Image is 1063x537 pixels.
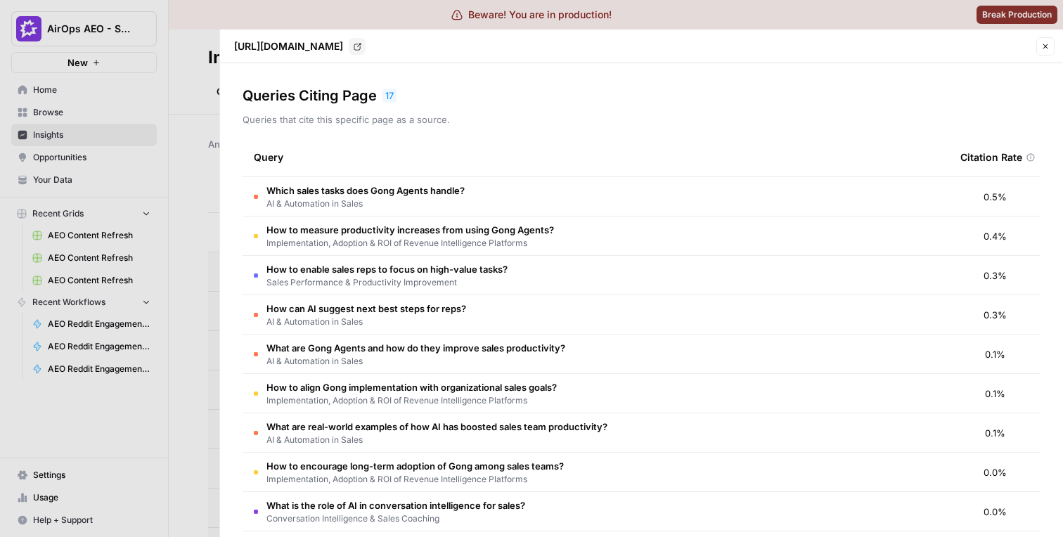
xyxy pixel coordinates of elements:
[266,223,554,237] span: How to measure productivity increases from using Gong Agents?
[985,387,1005,401] span: 0.1%
[984,229,1007,243] span: 0.4%
[960,150,1022,164] span: Citation Rate
[985,426,1005,440] span: 0.1%
[349,38,366,55] a: Go to page https://www.gong.io/blog/ai-sales-task-prioritization/
[266,459,564,473] span: How to encourage long-term adoption of Gong among sales teams?
[266,316,466,328] span: AI & Automation in Sales
[266,512,525,525] span: Conversation Intelligence & Sales Coaching
[984,190,1007,204] span: 0.5%
[266,183,465,198] span: Which sales tasks does Gong Agents handle?
[243,112,1041,127] p: Queries that cite this specific page as a source.
[266,355,565,368] span: AI & Automation in Sales
[984,465,1007,479] span: 0.0%
[382,89,397,103] div: 17
[266,394,557,407] span: Implementation, Adoption & ROI of Revenue Intelligence Platforms
[266,498,525,512] span: What is the role of AI in conversation intelligence for sales?
[984,308,1007,322] span: 0.3%
[266,198,465,210] span: AI & Automation in Sales
[266,420,607,434] span: What are real-world examples of how AI has boosted sales team productivity?
[266,276,508,289] span: Sales Performance & Productivity Improvement
[243,86,377,105] h3: Queries Citing Page
[234,39,343,53] p: [URL][DOMAIN_NAME]
[984,505,1007,519] span: 0.0%
[266,341,565,355] span: What are Gong Agents and how do they improve sales productivity?
[266,302,466,316] span: How can AI suggest next best steps for reps?
[984,268,1007,283] span: 0.3%
[254,138,938,176] div: Query
[266,473,564,486] span: Implementation, Adoption & ROI of Revenue Intelligence Platforms
[266,237,554,250] span: Implementation, Adoption & ROI of Revenue Intelligence Platforms
[266,380,557,394] span: How to align Gong implementation with organizational sales goals?
[266,262,508,276] span: How to enable sales reps to focus on high-value tasks?
[266,434,607,446] span: AI & Automation in Sales
[985,347,1005,361] span: 0.1%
